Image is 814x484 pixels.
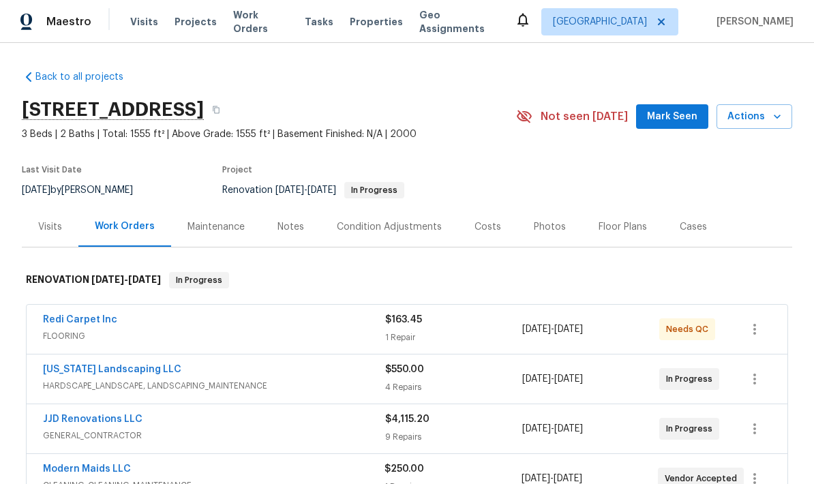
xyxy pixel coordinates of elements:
span: [GEOGRAPHIC_DATA] [553,15,647,29]
div: Condition Adjustments [337,220,442,234]
span: [DATE] [307,185,336,195]
span: In Progress [346,186,403,194]
a: Back to all projects [22,70,153,84]
span: $250.00 [385,464,424,474]
div: Maintenance [187,220,245,234]
span: - [522,322,583,336]
span: Tasks [305,17,333,27]
span: - [91,275,161,284]
span: Work Orders [233,8,288,35]
span: [PERSON_NAME] [711,15,794,29]
span: In Progress [666,372,718,386]
span: [DATE] [522,474,550,483]
span: [DATE] [128,275,161,284]
span: [DATE] [554,424,583,434]
span: Project [222,166,252,174]
span: [DATE] [91,275,124,284]
a: Redi Carpet Inc [43,315,117,324]
div: 4 Repairs [385,380,522,394]
a: JJD Renovations LLC [43,414,142,424]
span: HARDSCAPE_LANDSCAPE, LANDSCAPING_MAINTENANCE [43,379,385,393]
span: Maestro [46,15,91,29]
div: 9 Repairs [385,430,522,444]
span: FLOORING [43,329,385,343]
div: RENOVATION [DATE]-[DATE]In Progress [22,258,792,302]
span: Last Visit Date [22,166,82,174]
span: $550.00 [385,365,424,374]
a: [US_STATE] Landscaping LLC [43,365,181,374]
span: [DATE] [275,185,304,195]
span: In Progress [666,422,718,436]
span: Geo Assignments [419,8,498,35]
span: [DATE] [554,474,582,483]
button: Copy Address [204,97,228,122]
div: Work Orders [95,220,155,233]
div: Visits [38,220,62,234]
button: Mark Seen [636,104,708,130]
span: $4,115.20 [385,414,429,424]
div: Cases [680,220,707,234]
span: - [275,185,336,195]
div: Notes [277,220,304,234]
span: - [522,422,583,436]
button: Actions [717,104,792,130]
span: [DATE] [522,374,551,384]
span: $163.45 [385,315,422,324]
span: Renovation [222,185,404,195]
div: by [PERSON_NAME] [22,182,149,198]
span: Not seen [DATE] [541,110,628,123]
span: In Progress [170,273,228,287]
span: [DATE] [522,424,551,434]
div: Costs [474,220,501,234]
h6: RENOVATION [26,272,161,288]
span: GENERAL_CONTRACTOR [43,429,385,442]
span: Visits [130,15,158,29]
span: - [522,372,583,386]
span: [DATE] [522,324,551,334]
span: 3 Beds | 2 Baths | Total: 1555 ft² | Above Grade: 1555 ft² | Basement Finished: N/A | 2000 [22,127,516,141]
a: Modern Maids LLC [43,464,131,474]
span: Mark Seen [647,108,697,125]
span: Properties [350,15,403,29]
div: 1 Repair [385,331,522,344]
div: Floor Plans [599,220,647,234]
span: [DATE] [22,185,50,195]
span: [DATE] [554,374,583,384]
span: [DATE] [554,324,583,334]
span: Projects [175,15,217,29]
span: Needs QC [666,322,714,336]
span: Actions [727,108,781,125]
div: Photos [534,220,566,234]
